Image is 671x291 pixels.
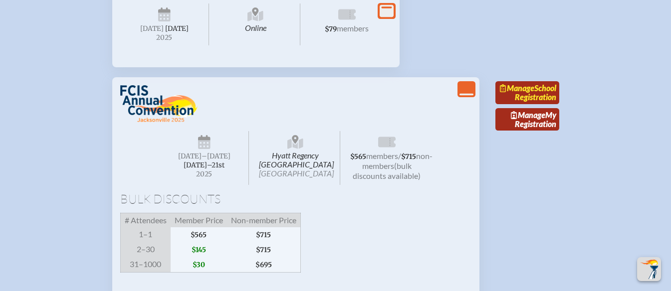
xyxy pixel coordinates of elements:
span: Manage [500,83,534,93]
span: 31–1000 [120,257,171,273]
span: 2025 [128,34,201,41]
span: [DATE] [165,24,189,33]
img: FCIS Convention 2025 [120,85,198,123]
span: $715 [227,227,301,242]
span: (bulk discounts available) [353,161,421,180]
span: $565 [350,152,366,161]
span: $79 [325,25,337,33]
a: ManageMy Registration [495,108,559,131]
span: [GEOGRAPHIC_DATA] [259,168,334,178]
span: / [398,151,401,160]
span: $715 [227,242,301,257]
h1: Bulk Discounts [120,193,471,205]
button: Scroll Top [637,257,661,281]
span: non-members [362,151,433,170]
img: To the top [639,259,659,279]
span: [DATE]–⁠21st [184,161,224,169]
span: # Attendees [120,213,171,227]
a: ManageSchool Registration [495,81,559,104]
span: Online [211,3,300,45]
span: Hyatt Regency [GEOGRAPHIC_DATA] [251,131,340,185]
span: Member Price [171,213,227,227]
span: $565 [171,227,227,242]
span: 2025 [168,170,241,178]
span: $715 [401,152,416,161]
span: 2–30 [120,242,171,257]
span: [DATE] [140,24,164,33]
span: Manage [511,110,545,120]
span: 1–1 [120,227,171,242]
span: [DATE] [178,152,202,160]
span: $145 [171,242,227,257]
span: members [337,23,369,33]
span: $695 [227,257,301,273]
span: $30 [171,257,227,273]
span: members [366,151,398,160]
span: Non-member Price [227,213,301,227]
span: –[DATE] [202,152,230,160]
